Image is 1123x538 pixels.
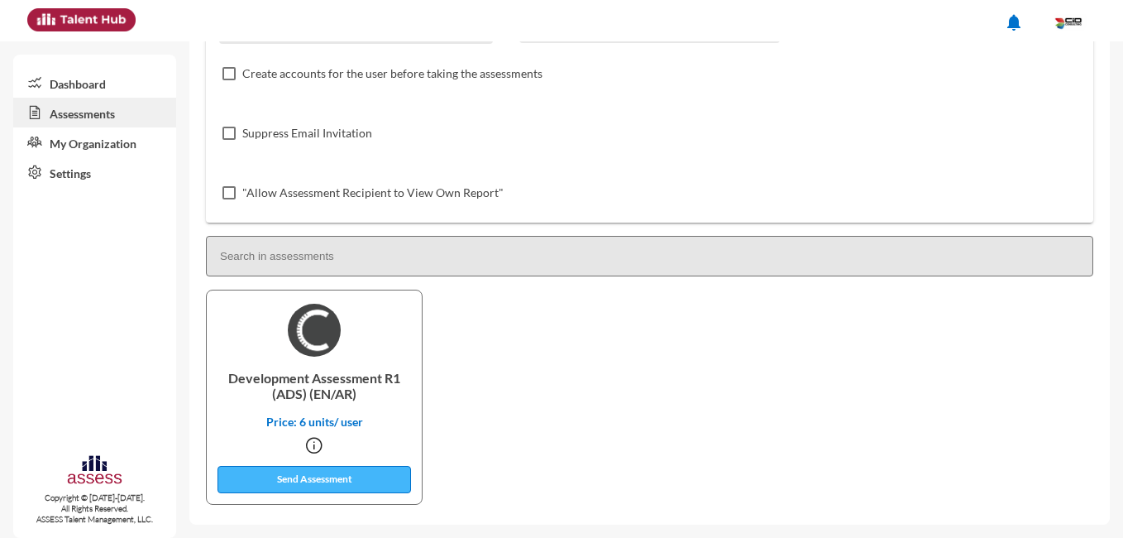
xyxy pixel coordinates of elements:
[206,236,1093,276] input: Search in assessments
[13,127,176,157] a: My Organization
[220,415,409,429] p: Price: 6 units/ user
[13,157,176,187] a: Settings
[242,123,372,143] span: Suppress Email Invitation
[13,492,176,525] p: Copyright © [DATE]-[DATE]. All Rights Reserved. ASSESS Talent Management, LLC.
[13,98,176,127] a: Assessments
[1004,12,1024,32] mat-icon: notifications
[13,68,176,98] a: Dashboard
[242,183,504,203] span: "Allow Assessment Recipient to View Own Report"
[242,64,542,84] span: Create accounts for the user before taking the assessments
[66,454,123,489] img: assesscompany-logo.png
[217,466,411,493] button: Send Assessment
[220,357,409,415] p: Development Assessment R1 (ADS) (EN/AR)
